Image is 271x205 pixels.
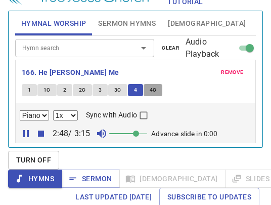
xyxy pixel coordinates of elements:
[16,173,54,185] span: Hymns
[62,170,120,188] button: Sermon
[151,130,217,138] small: Advance slide in 0:00
[98,17,156,30] span: Sermon Hymns
[144,84,163,96] button: 4C
[28,86,31,95] span: 1
[63,86,66,95] span: 2
[53,110,78,120] select: Playback Rate
[99,86,102,95] span: 3
[150,86,157,95] span: 4C
[73,84,92,96] button: 2C
[156,42,186,54] button: clear
[114,86,121,95] span: 3C
[8,170,62,188] button: Hymns
[21,17,86,30] span: Hymnal Worship
[8,151,59,170] button: Turn Off
[86,110,137,120] span: Sync with Audio
[22,84,37,96] button: 1
[137,41,151,55] button: Open
[22,66,121,79] button: 166. He [PERSON_NAME] Me
[22,66,119,79] b: 166. He [PERSON_NAME] Me
[108,84,127,96] button: 3C
[43,86,51,95] span: 1C
[167,191,251,203] span: Subscribe to Updates
[37,84,57,96] button: 1C
[79,86,86,95] span: 2C
[57,84,72,96] button: 2
[134,86,137,95] span: 4
[221,68,243,77] span: remove
[162,44,179,53] span: clear
[20,110,49,120] select: Select Track
[49,128,95,140] p: 2:48 / 3:15
[75,191,152,203] span: Last updated [DATE]
[168,17,246,30] span: [DEMOGRAPHIC_DATA]
[128,84,143,96] button: 4
[93,84,108,96] button: 3
[215,66,249,78] button: remove
[16,154,51,167] span: Turn Off
[70,173,112,185] span: Sermon
[186,36,236,60] span: Audio Playback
